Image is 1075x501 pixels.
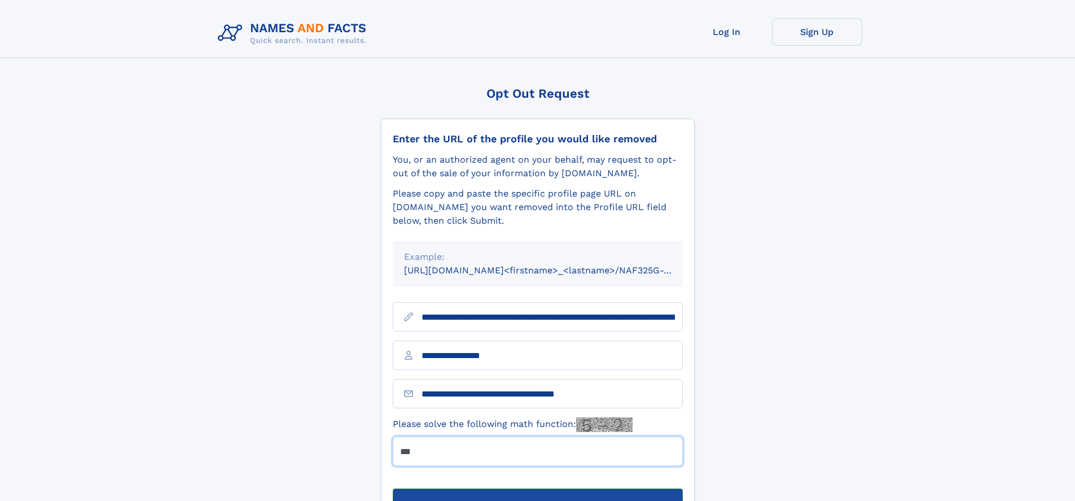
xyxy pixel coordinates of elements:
[393,153,683,180] div: You, or an authorized agent on your behalf, may request to opt-out of the sale of your informatio...
[404,250,672,264] div: Example:
[213,18,376,49] img: Logo Names and Facts
[404,265,704,276] small: [URL][DOMAIN_NAME]<firstname>_<lastname>/NAF325G-xxxxxxxx
[381,86,695,101] div: Opt Out Request
[772,18,862,46] a: Sign Up
[393,133,683,145] div: Enter the URL of the profile you would like removed
[393,187,683,228] div: Please copy and paste the specific profile page URL on [DOMAIN_NAME] you want removed into the Pr...
[393,417,633,432] label: Please solve the following math function:
[682,18,772,46] a: Log In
